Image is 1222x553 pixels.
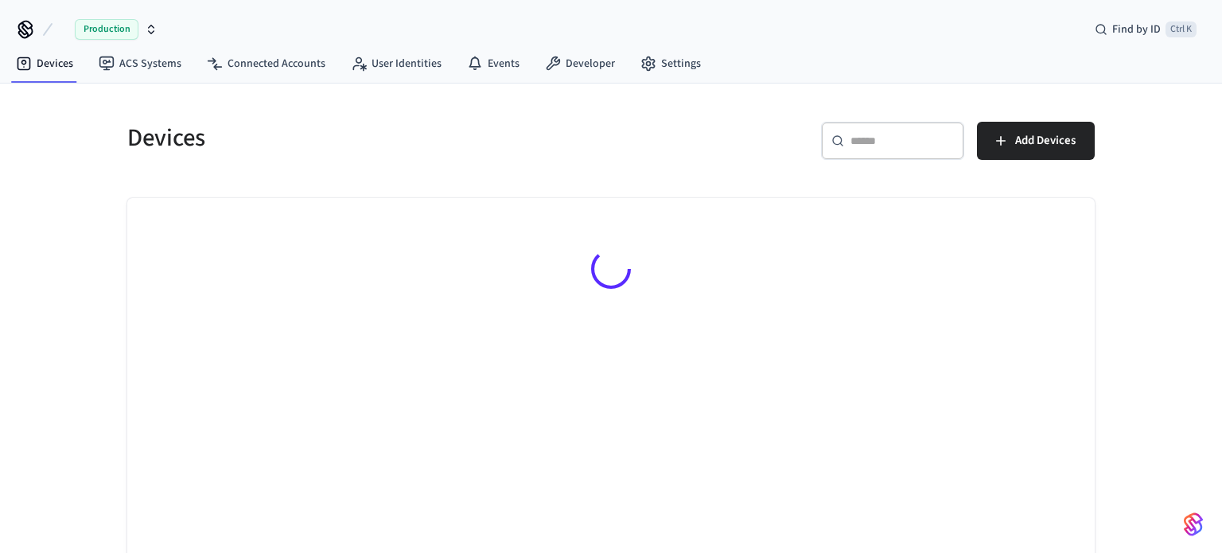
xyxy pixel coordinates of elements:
a: ACS Systems [86,49,194,78]
span: Ctrl K [1166,21,1197,37]
div: Find by IDCtrl K [1082,15,1209,44]
img: SeamLogoGradient.69752ec5.svg [1184,512,1203,537]
a: Events [454,49,532,78]
a: Settings [628,49,714,78]
button: Add Devices [977,122,1095,160]
a: Devices [3,49,86,78]
span: Add Devices [1015,130,1076,151]
span: Production [75,19,138,40]
span: Find by ID [1112,21,1161,37]
a: User Identities [338,49,454,78]
h5: Devices [127,122,601,154]
a: Connected Accounts [194,49,338,78]
a: Developer [532,49,628,78]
